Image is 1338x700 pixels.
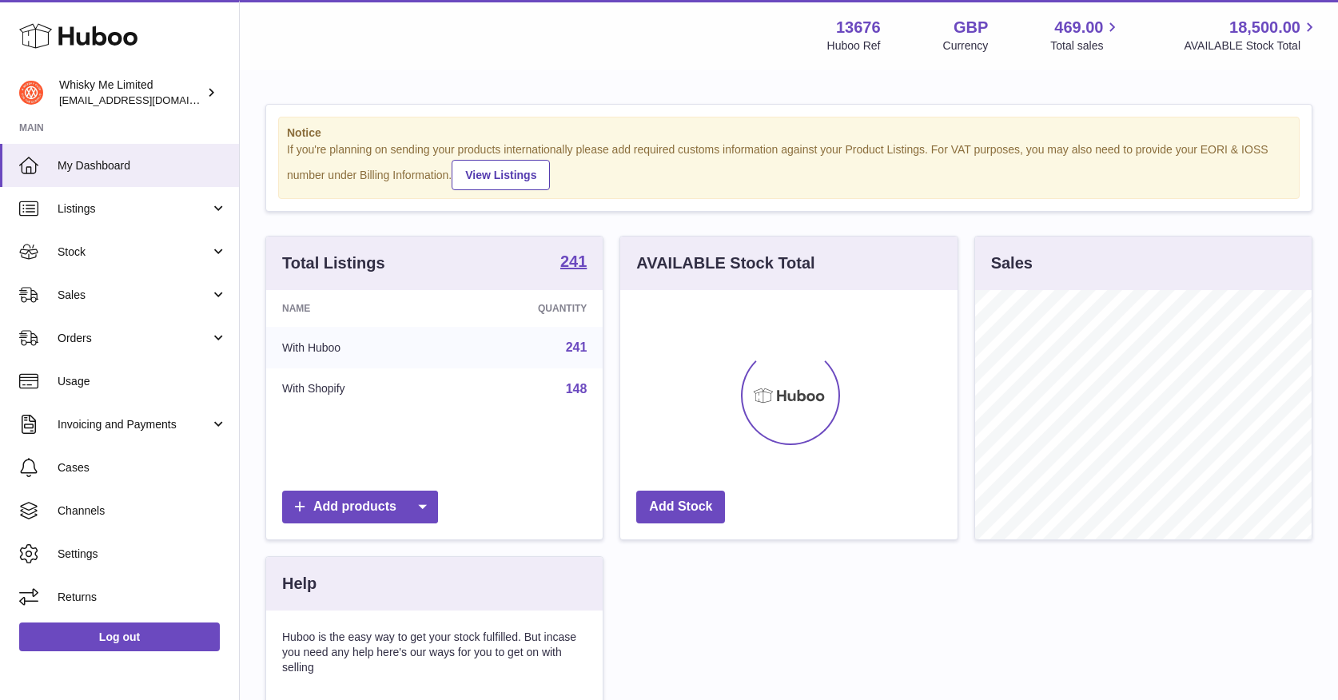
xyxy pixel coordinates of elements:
[1050,17,1121,54] a: 469.00 Total sales
[58,503,227,519] span: Channels
[59,93,235,106] span: [EMAIL_ADDRESS][DOMAIN_NAME]
[266,290,448,327] th: Name
[266,368,448,410] td: With Shopify
[943,38,989,54] div: Currency
[560,253,587,269] strong: 241
[566,340,587,354] a: 241
[836,17,881,38] strong: 13676
[560,253,587,272] a: 241
[58,245,210,260] span: Stock
[1184,17,1319,54] a: 18,500.00 AVAILABLE Stock Total
[282,630,587,675] p: Huboo is the easy way to get your stock fulfilled. But incase you need any help here's our ways f...
[58,590,227,605] span: Returns
[58,331,210,346] span: Orders
[1054,17,1103,38] span: 469.00
[58,460,227,475] span: Cases
[287,142,1291,190] div: If you're planning on sending your products internationally please add required customs informati...
[448,290,603,327] th: Quantity
[287,125,1291,141] strong: Notice
[282,573,317,595] h3: Help
[1229,17,1300,38] span: 18,500.00
[58,374,227,389] span: Usage
[452,160,550,190] a: View Listings
[991,253,1033,274] h3: Sales
[59,78,203,108] div: Whisky Me Limited
[827,38,881,54] div: Huboo Ref
[636,253,814,274] h3: AVAILABLE Stock Total
[566,382,587,396] a: 148
[1050,38,1121,54] span: Total sales
[1184,38,1319,54] span: AVAILABLE Stock Total
[266,327,448,368] td: With Huboo
[58,417,210,432] span: Invoicing and Payments
[636,491,725,523] a: Add Stock
[58,288,210,303] span: Sales
[58,158,227,173] span: My Dashboard
[954,17,988,38] strong: GBP
[19,81,43,105] img: orders@whiskyshop.com
[58,547,227,562] span: Settings
[19,622,220,651] a: Log out
[282,491,438,523] a: Add products
[58,201,210,217] span: Listings
[282,253,385,274] h3: Total Listings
